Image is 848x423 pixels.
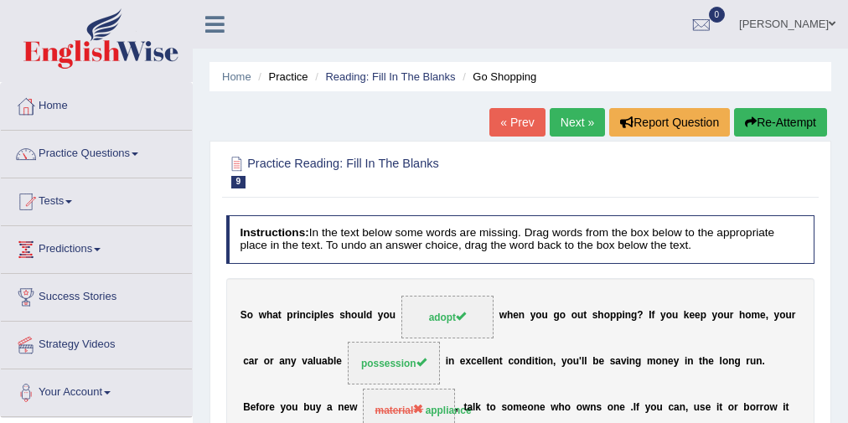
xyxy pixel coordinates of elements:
b: a [249,355,255,367]
a: Your Account [1,369,192,411]
b: u [672,309,678,321]
b: o [507,401,513,413]
b: l [364,309,366,321]
b: h [739,309,745,321]
b: a [615,355,621,367]
b: a [322,355,328,367]
b: o [745,309,751,321]
b: y [660,309,666,321]
a: Practice Questions [1,131,192,173]
b: u [577,309,583,321]
b: n [448,355,454,367]
b: u [316,355,322,367]
b: u [357,309,363,321]
b: v [621,355,627,367]
b: e [689,309,695,321]
b: n [338,401,344,413]
b: o [535,309,541,321]
b: n [625,309,631,321]
b: w [349,401,357,413]
a: Home [1,83,192,125]
b: r [270,355,274,367]
b: h [597,309,603,321]
b: o [351,309,357,321]
li: Go Shopping [458,69,536,85]
b: o [540,355,546,367]
b: o [264,355,270,367]
b: n [519,309,525,321]
b: u [542,309,548,321]
b: y [530,309,536,321]
b: u [292,401,297,413]
a: Tests [1,178,192,220]
b: t [487,401,490,413]
b: B [243,401,251,413]
b: p [287,309,292,321]
b: Instructions: [240,226,308,239]
b: e [668,355,674,367]
b: o [571,309,577,321]
b: c [508,355,514,367]
b: e [540,401,546,413]
b: y [378,309,384,321]
a: « Prev [489,108,545,137]
b: o [666,309,672,321]
b: w [769,401,777,413]
b: t [699,355,702,367]
b: s [610,355,616,367]
b: t [719,401,722,413]
b: e [460,355,466,367]
b: p [616,309,622,321]
b: h [266,309,272,321]
b: e [522,401,528,413]
b: o [577,401,582,413]
b: n [680,401,685,413]
b: o [567,355,573,367]
b: s [700,401,706,413]
b: e [477,355,483,367]
b: w [551,401,558,413]
b: r [730,309,734,321]
b: b [592,355,598,367]
b: m [751,309,760,321]
b: g [631,309,637,321]
b: a [327,401,333,413]
b: e [695,309,701,321]
b: c [243,355,249,367]
button: Report Question [609,108,730,137]
b: r [792,309,796,321]
b: f [651,309,654,321]
b: a [674,401,680,413]
b: e [251,401,256,413]
b: w [582,401,590,413]
b: e [269,401,275,413]
b: ' [579,355,582,367]
b: I [633,401,636,413]
b: l [320,309,323,321]
b: d [366,309,372,321]
b: y [316,401,322,413]
b: l [485,355,488,367]
b: g [734,355,740,367]
b: e [488,355,494,367]
b: t [499,355,503,367]
a: Strategy Videos [1,322,192,364]
b: o [565,401,571,413]
span: material [375,405,424,416]
b: h [345,309,351,321]
b: l [313,355,316,367]
b: n [629,355,635,367]
b: o [779,309,785,321]
span: 0 [709,7,726,23]
b: y [561,355,567,367]
h2: Practice Reading: Fill In The Blanks [226,153,592,188]
b: o [247,309,253,321]
b: e [598,355,604,367]
b: i [783,401,785,413]
b: y [280,401,286,413]
b: y [674,355,680,367]
li: Practice [254,69,308,85]
b: n [613,401,619,413]
b: a [308,355,313,367]
b: t [535,355,538,367]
